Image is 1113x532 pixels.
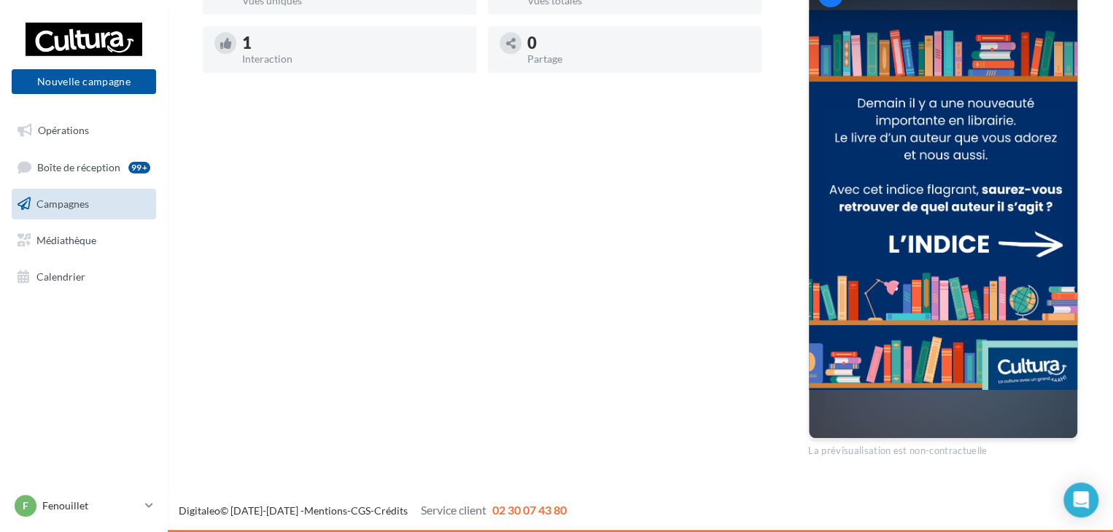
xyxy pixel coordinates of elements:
div: Partage [527,54,750,64]
div: 99+ [128,162,150,173]
a: Digitaleo [179,504,220,517]
a: Boîte de réception99+ [9,152,159,183]
div: 0 [527,35,750,51]
button: Nouvelle campagne [12,69,156,94]
span: Calendrier [36,270,85,282]
div: La prévisualisation est non-contractuelle [808,439,1078,458]
span: Opérations [38,124,89,136]
a: Calendrier [9,262,159,292]
div: Interaction [242,54,465,64]
span: Médiathèque [36,234,96,246]
a: Mentions [304,504,347,517]
a: Médiathèque [9,225,159,256]
span: F [23,498,28,513]
a: Campagnes [9,189,159,219]
a: Crédits [374,504,408,517]
span: 02 30 07 43 80 [492,503,567,517]
p: Fenouillet [42,498,139,513]
a: CGS [351,504,371,517]
span: Campagnes [36,197,89,210]
div: Open Intercom Messenger [1063,482,1098,517]
div: 1 [242,35,465,51]
a: F Fenouillet [12,492,156,520]
a: Opérations [9,115,159,146]
span: Service client [421,503,486,517]
span: Boîte de réception [37,160,120,173]
img: Your Facebook story preview [809,10,1077,390]
span: © [DATE]-[DATE] - - - [179,504,567,517]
